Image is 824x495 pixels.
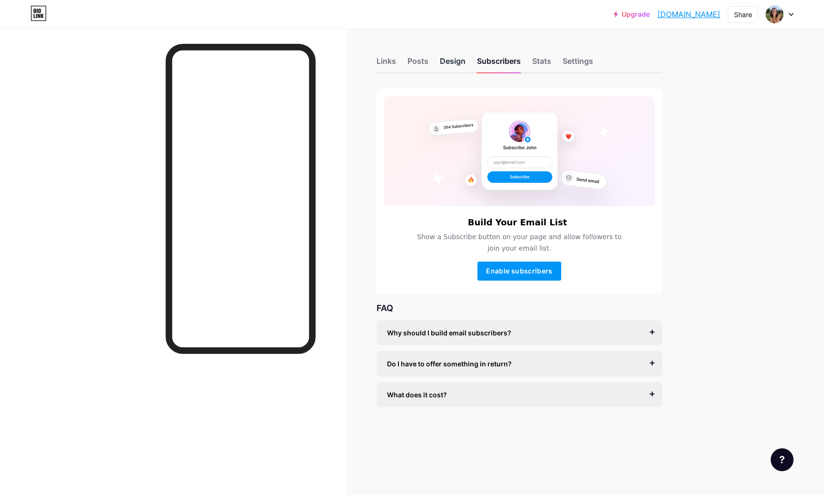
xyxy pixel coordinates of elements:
span: Why should I build email subscribers? [387,328,511,338]
span: Enable subscribers [486,267,552,275]
div: Links [377,55,396,72]
a: [DOMAIN_NAME] [657,9,720,20]
img: akalah [765,5,784,23]
div: Posts [407,55,428,72]
span: What does it cost? [387,390,447,400]
div: FAQ [377,302,662,314]
a: Upgrade [614,10,650,18]
span: Do I have to offer something in return? [387,359,512,369]
span: Show a Subscribe button on your page and allow followers to join your email list. [411,231,627,254]
div: Subscribers [477,55,521,72]
div: Stats [532,55,551,72]
div: Design [440,55,466,72]
button: Enable subscribers [477,262,561,281]
div: Share [734,10,752,20]
h6: Build Your Email List [468,218,567,227]
div: Settings [563,55,593,72]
